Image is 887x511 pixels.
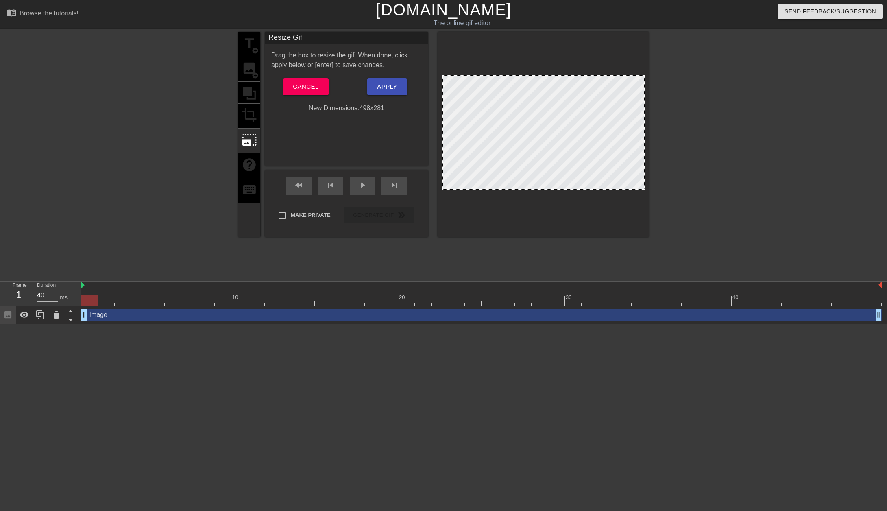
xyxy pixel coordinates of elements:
label: Duration [37,283,56,288]
span: drag_handle [874,311,883,319]
div: ms [60,293,68,302]
div: Frame [7,282,31,305]
div: Resize Gif [265,32,428,44]
span: Make Private [291,211,331,219]
span: Cancel [293,81,318,92]
div: 10 [232,293,240,301]
span: drag_handle [80,311,88,319]
button: Send Feedback/Suggestion [778,4,883,19]
span: Send Feedback/Suggestion [785,7,876,17]
div: 1 [13,288,25,302]
div: New Dimensions: 498 x 281 [265,103,428,113]
span: Apply [377,81,397,92]
button: Cancel [283,78,328,95]
img: bound-end.png [878,282,882,288]
span: photo_size_select_large [242,132,257,148]
span: play_arrow [357,180,367,190]
div: 40 [732,293,740,301]
span: skip_previous [326,180,336,190]
div: The online gif editor [300,18,624,28]
a: [DOMAIN_NAME] [376,1,511,19]
button: Apply [367,78,407,95]
div: Drag the box to resize the gif. When done, click apply below or [enter] to save changes. [265,50,428,70]
div: Browse the tutorials! [20,10,78,17]
span: fast_rewind [294,180,304,190]
a: Browse the tutorials! [7,8,78,20]
div: 20 [399,293,406,301]
span: skip_next [389,180,399,190]
div: 30 [566,293,573,301]
span: menu_book [7,8,16,17]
